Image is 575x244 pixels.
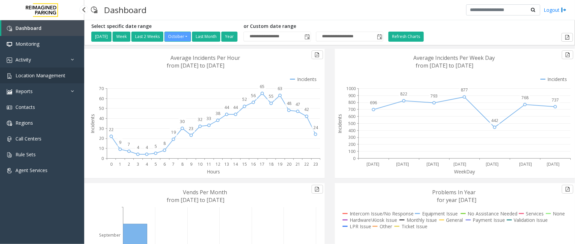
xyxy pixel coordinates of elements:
[216,111,220,116] text: 38
[7,136,12,142] img: 'icon'
[348,128,355,133] text: 400
[491,118,498,123] text: 442
[109,127,114,132] text: 22
[396,161,409,167] text: [DATE]
[113,32,130,42] button: Week
[242,161,247,167] text: 15
[562,33,573,42] button: Export to pdf
[146,145,148,150] text: 4
[353,156,355,161] text: 0
[207,168,220,175] text: Hours
[416,62,473,69] text: from [DATE] to [DATE]
[137,161,139,167] text: 3
[110,161,113,167] text: 0
[15,151,36,158] span: Rule Sets
[15,41,39,47] span: Monitoring
[206,161,211,167] text: 11
[269,161,274,167] text: 18
[15,104,35,110] span: Contacts
[313,161,318,167] text: 23
[128,141,130,147] text: 7
[99,96,104,101] text: 60
[89,114,96,133] text: Incidents
[426,161,439,167] text: [DATE]
[198,161,202,167] text: 10
[7,168,12,173] img: 'icon'
[224,105,229,110] text: 44
[348,141,355,147] text: 200
[348,121,355,126] text: 500
[99,232,121,238] text: September
[15,135,41,142] span: Call Centers
[15,167,47,173] span: Agent Services
[400,91,407,97] text: 822
[164,32,191,42] button: October
[189,126,194,131] text: 23
[260,161,265,167] text: 17
[91,32,111,42] button: [DATE]
[348,107,355,112] text: 700
[171,130,176,135] text: 19
[206,116,211,121] text: 33
[348,135,355,140] text: 300
[181,161,184,167] text: 8
[251,161,256,167] text: 16
[303,32,311,41] span: Toggle popup
[233,105,238,110] text: 44
[7,105,12,110] img: 'icon'
[171,54,241,62] text: Average Incidents Per Hour
[7,73,12,79] img: 'icon'
[348,149,355,154] text: 100
[521,95,529,100] text: 768
[137,145,139,150] text: 4
[99,106,104,111] text: 50
[7,121,12,126] img: 'icon'
[461,87,468,93] text: 877
[180,119,185,124] text: 30
[99,146,104,151] text: 10
[287,161,291,167] text: 20
[562,50,573,59] button: Export to pdf
[278,86,282,91] text: 63
[547,161,560,167] text: [DATE]
[430,93,438,99] text: 793
[167,196,225,204] text: from [DATE] to [DATE]
[167,62,225,69] text: from [DATE] to [DATE]
[348,100,355,106] text: 800
[437,196,476,204] text: for year [DATE]
[242,96,247,102] text: 52
[1,20,84,36] a: Dashboard
[91,24,238,29] h5: Select specific date range
[190,161,192,167] text: 9
[216,161,220,167] text: 12
[251,93,256,98] text: 56
[183,189,227,196] text: Vends Per Month
[163,140,166,146] text: 8
[15,88,33,94] span: Reports
[346,86,356,91] text: 1000
[432,189,476,196] text: Problems In Year
[348,114,355,119] text: 600
[7,89,12,94] img: 'icon'
[454,168,476,175] text: WeekDay
[348,93,355,98] text: 900
[519,161,532,167] text: [DATE]
[7,26,12,31] img: 'icon'
[15,120,33,126] span: Regions
[260,84,265,89] text: 65
[119,139,121,145] text: 9
[233,161,238,167] text: 14
[128,161,130,167] text: 2
[312,185,323,194] button: Export to pdf
[99,136,104,141] text: 20
[287,100,291,106] text: 48
[388,32,424,42] button: Refresh Charts
[295,161,300,167] text: 21
[295,101,300,107] text: 47
[561,6,567,13] img: logout
[155,144,157,149] text: 5
[376,32,383,41] span: Toggle popup
[15,72,65,79] span: Location Management
[304,161,309,167] text: 22
[370,100,377,106] text: 696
